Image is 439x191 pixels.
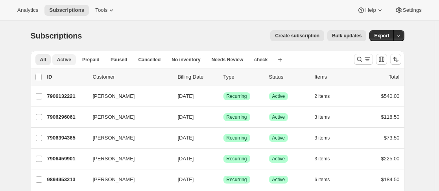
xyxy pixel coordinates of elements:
[178,73,217,81] p: Billing Date
[381,114,400,120] span: $118.50
[227,114,247,120] span: Recurring
[90,5,120,16] button: Tools
[47,112,400,123] div: 7906296061[PERSON_NAME][DATE]SuccessRecurringSuccessActive3 items$118.50
[47,132,400,143] div: 7906394365[PERSON_NAME][DATE]SuccessRecurringSuccessActive3 items$73.50
[374,33,389,39] span: Export
[269,73,308,81] p: Status
[227,156,247,162] span: Recurring
[178,156,194,162] span: [DATE]
[315,132,339,143] button: 3 items
[272,176,285,183] span: Active
[354,54,373,65] button: Search and filter results
[17,7,38,13] span: Analytics
[40,57,46,63] span: All
[315,135,330,141] span: 3 items
[270,30,324,41] button: Create subscription
[93,113,135,121] span: [PERSON_NAME]
[93,73,172,81] p: Customer
[274,54,286,65] button: Create new view
[327,30,366,41] button: Bulk updates
[111,57,127,63] span: Paused
[88,132,167,144] button: [PERSON_NAME]
[95,7,107,13] span: Tools
[93,134,135,142] span: [PERSON_NAME]
[315,114,330,120] span: 3 items
[275,33,319,39] span: Create subscription
[88,173,167,186] button: [PERSON_NAME]
[93,92,135,100] span: [PERSON_NAME]
[272,156,285,162] span: Active
[315,91,339,102] button: 2 items
[352,5,388,16] button: Help
[178,176,194,182] span: [DATE]
[178,114,194,120] span: [DATE]
[47,153,400,164] div: 7906459901[PERSON_NAME][DATE]SuccessRecurringSuccessActive3 items$225.00
[272,93,285,99] span: Active
[315,174,339,185] button: 6 items
[93,176,135,184] span: [PERSON_NAME]
[178,93,194,99] span: [DATE]
[47,92,87,100] p: 7906132221
[227,135,247,141] span: Recurring
[390,5,426,16] button: Settings
[44,5,89,16] button: Subscriptions
[272,114,285,120] span: Active
[369,30,394,41] button: Export
[47,113,87,121] p: 7906296061
[254,57,267,63] span: check
[47,174,400,185] div: 9894953213[PERSON_NAME][DATE]SuccessRecurringSuccessActive6 items$184.50
[376,54,387,65] button: Customize table column order and visibility
[403,7,422,13] span: Settings
[13,5,43,16] button: Analytics
[315,73,354,81] div: Items
[47,134,87,142] p: 7906394365
[88,90,167,103] button: [PERSON_NAME]
[88,152,167,165] button: [PERSON_NAME]
[315,176,330,183] span: 6 items
[88,111,167,123] button: [PERSON_NAME]
[315,156,330,162] span: 3 items
[172,57,200,63] span: No inventory
[93,155,135,163] span: [PERSON_NAME]
[47,73,87,81] p: ID
[47,155,87,163] p: 7906459901
[47,91,400,102] div: 7906132221[PERSON_NAME][DATE]SuccessRecurringSuccessActive2 items$540.00
[223,73,263,81] div: Type
[47,73,400,81] div: IDCustomerBilling DateTypeStatusItemsTotal
[315,153,339,164] button: 3 items
[138,57,161,63] span: Cancelled
[178,135,194,141] span: [DATE]
[315,112,339,123] button: 3 items
[31,31,82,40] span: Subscriptions
[82,57,100,63] span: Prepaid
[365,7,376,13] span: Help
[212,57,243,63] span: Needs Review
[384,135,400,141] span: $73.50
[390,54,401,65] button: Sort the results
[227,93,247,99] span: Recurring
[57,57,71,63] span: Active
[315,93,330,99] span: 2 items
[49,7,84,13] span: Subscriptions
[332,33,362,39] span: Bulk updates
[227,176,247,183] span: Recurring
[272,135,285,141] span: Active
[381,156,400,162] span: $225.00
[381,93,400,99] span: $540.00
[47,176,87,184] p: 9894953213
[381,176,400,182] span: $184.50
[389,73,399,81] p: Total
